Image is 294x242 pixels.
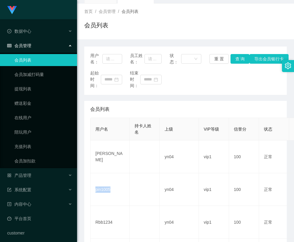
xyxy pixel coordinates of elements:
td: 100 [229,141,259,173]
td: yn04 [160,141,199,173]
td: vip1 [199,206,229,239]
h1: 会员列表 [84,21,108,30]
a: 会员列表 [14,54,72,66]
i: 图标: calendar [114,77,119,82]
i: 图标: calendar [154,77,158,82]
a: 会员加扣款 [14,155,72,167]
i: 图标: appstore-o [7,173,11,177]
span: 状态： [170,53,181,65]
td: yn04 [160,206,199,239]
span: / [95,9,96,14]
span: 系统配置 [7,187,31,192]
i: 图标: check-circle-o [7,29,11,33]
td: 100 [229,206,259,239]
span: 会员管理 [7,43,31,48]
a: customer [7,227,72,239]
a: 提现列表 [14,83,72,95]
span: 结束时间： [130,70,141,89]
span: 员工姓名： [130,53,145,65]
span: 状态 [264,127,272,132]
td: Rbb1234 [91,206,130,239]
span: 正常 [264,154,272,159]
a: 陪玩用户 [14,126,72,138]
a: 充值列表 [14,141,72,153]
span: 产品管理 [7,173,31,178]
input: 请输入 [102,54,122,64]
td: 100 [229,173,259,206]
i: 图标: down [194,57,198,61]
td: pin1005 [91,173,130,206]
a: 在线用户 [14,112,72,124]
span: 首页 [84,9,93,14]
span: 上级 [165,127,173,132]
a: 赠送彩金 [14,97,72,109]
img: logo.9652507e.png [7,6,17,14]
td: [PERSON_NAME] [91,141,130,173]
span: 起始时间： [90,70,101,89]
td: yn04 [160,173,199,206]
button: 查 询 [231,54,250,64]
span: 数据中心 [7,29,31,34]
span: 持卡人姓名 [135,123,151,135]
button: 导出会员银行卡 [249,54,289,64]
a: 图标: dashboard平台首页 [7,213,72,225]
a: 会员加减打码量 [14,68,72,80]
button: 重 置 [209,54,229,64]
span: 用户名： [90,53,102,65]
td: vip1 [199,173,229,206]
i: 图标: form [7,188,11,192]
input: 请输入 [144,54,162,64]
span: / [118,9,119,14]
i: 图标: setting [285,62,291,69]
span: 信誉分 [234,127,246,132]
span: 正常 [264,220,272,225]
td: vip1 [199,141,229,173]
span: 内容中心 [7,202,31,207]
span: 会员管理 [99,9,116,14]
span: VIP等级 [204,127,219,132]
span: 用户名 [95,127,108,132]
span: 正常 [264,187,272,192]
i: 图标: table [7,44,11,48]
span: 会员列表 [122,9,138,14]
i: 图标: profile [7,202,11,206]
span: 会员列表 [90,106,110,113]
